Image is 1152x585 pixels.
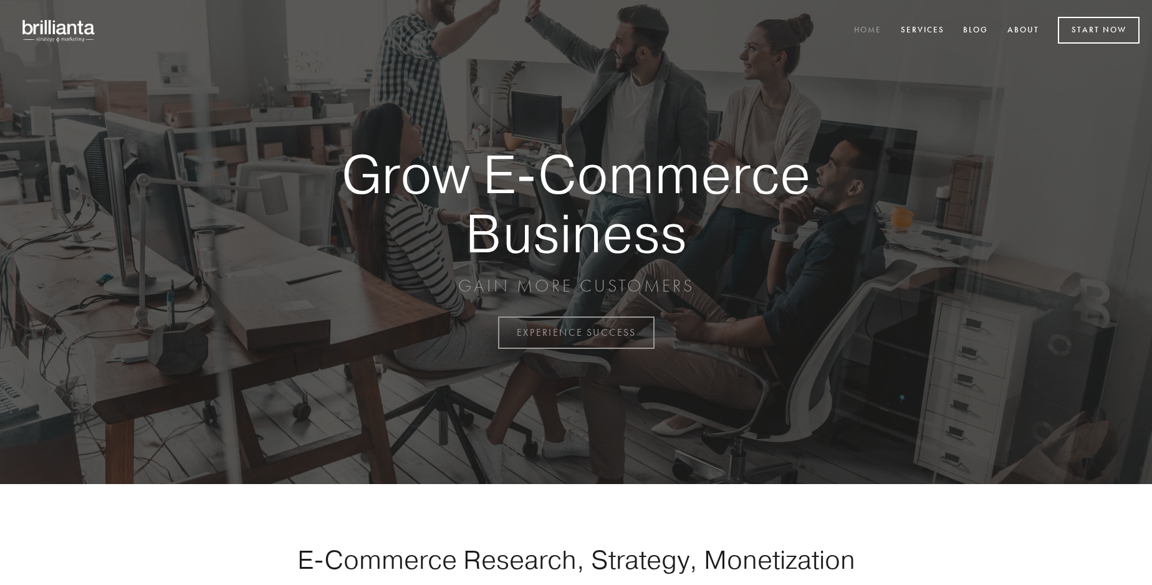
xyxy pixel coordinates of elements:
a: Home [846,21,890,41]
a: EXPERIENCE SUCCESS [498,316,655,349]
a: About [999,21,1047,41]
h1: E-Commerce Research, Strategy, Monetization [258,544,894,575]
a: Start Now [1058,17,1140,44]
a: Services [893,21,953,41]
a: Blog [955,21,996,41]
strong: Grow E-Commerce Business [298,145,854,262]
p: GAIN MORE CUSTOMERS [298,275,854,297]
img: brillianta - research, strategy, marketing [12,12,106,49]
